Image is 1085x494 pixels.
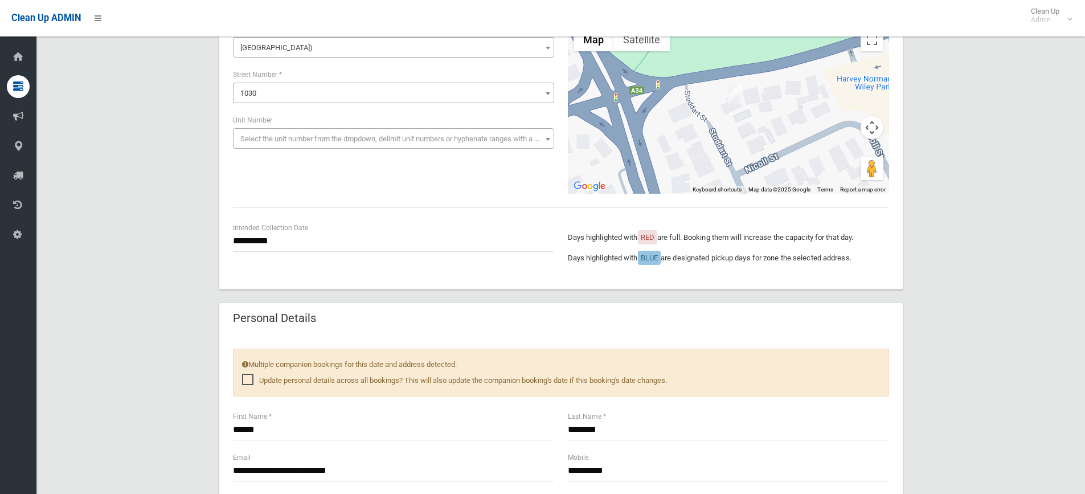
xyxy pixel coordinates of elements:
span: Update personal details across all bookings? This will also update the companion booking's date i... [242,374,667,387]
a: Open this area in Google Maps (opens a new window) [571,179,608,194]
p: Days highlighted with are full. Booking them will increase the capacity for that day. [568,231,889,244]
span: RED [641,233,654,242]
p: Days highlighted with are designated pickup days for zone the selected address. [568,251,889,265]
button: Toggle fullscreen view [861,28,883,51]
img: Google [571,179,608,194]
button: Keyboard shortcuts [693,186,742,194]
a: Terms [817,186,833,193]
header: Personal Details [219,307,330,329]
button: Drag Pegman onto the map to open Street View [861,157,883,180]
span: 1030 [236,85,551,101]
div: 1030 Canterbury Road, ROSELANDS NSW 2196 [728,85,742,104]
small: Admin [1031,15,1059,24]
span: Map data ©2025 Google [748,186,810,193]
span: Select the unit number from the dropdown, delimit unit numbers or hyphenate ranges with a comma [240,134,559,143]
span: BLUE [641,254,658,262]
span: 1030 [240,89,256,97]
a: Report a map error [840,186,886,193]
button: Show street map [574,28,613,51]
button: Show satellite imagery [613,28,670,51]
button: Map camera controls [861,116,883,139]
div: Multiple companion bookings for this date and address detected. [233,349,889,397]
span: Canterbury Road (ROSELANDS 2196) [236,40,551,56]
span: Clean Up ADMIN [11,13,81,23]
span: 1030 [233,83,554,103]
span: Clean Up [1025,7,1071,24]
span: Canterbury Road (ROSELANDS 2196) [233,37,554,58]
